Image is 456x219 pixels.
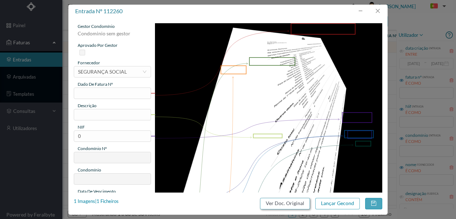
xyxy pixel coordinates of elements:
[74,30,151,42] div: Condominio sem gestor
[78,43,118,48] span: aprovado por gestor
[78,81,113,87] span: dado de fatura nº
[78,24,115,29] span: gestor condomínio
[425,1,449,12] button: PT
[78,189,116,194] span: data de vencimento
[260,198,310,209] button: Ver Doc. Original
[78,103,97,108] span: descrição
[78,167,101,173] span: condomínio
[78,146,107,151] span: condomínio nº
[315,198,360,209] button: Lançar Gecond
[78,60,100,65] span: fornecedor
[78,124,85,130] span: NIF
[75,8,123,14] span: entrada nº 112260
[142,70,147,74] i: icon: down
[74,198,119,205] div: 1 Imagens | 1 Ficheiros
[78,66,127,77] div: SEGURANÇA SOCIAL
